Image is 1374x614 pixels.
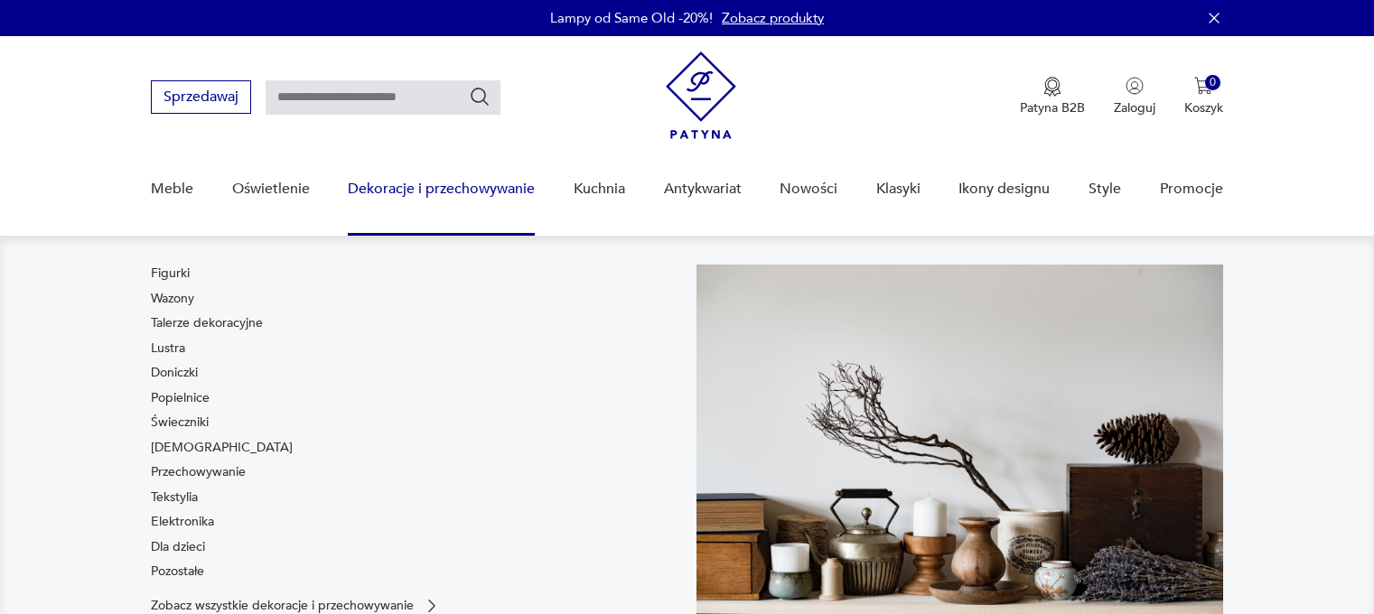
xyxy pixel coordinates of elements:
[574,154,625,224] a: Kuchnia
[1020,99,1085,116] p: Patyna B2B
[550,9,713,27] p: Lampy od Same Old -20%!
[1160,154,1223,224] a: Promocje
[151,463,246,481] a: Przechowywanie
[151,364,198,382] a: Doniczki
[664,154,742,224] a: Antykwariat
[348,154,535,224] a: Dekoracje i przechowywanie
[876,154,921,224] a: Klasyki
[666,51,736,139] img: Patyna - sklep z meblami i dekoracjami vintage
[469,86,491,107] button: Szukaj
[1194,77,1212,95] img: Ikona koszyka
[780,154,837,224] a: Nowości
[1020,77,1085,116] button: Patyna B2B
[151,265,190,283] a: Figurki
[958,154,1050,224] a: Ikony designu
[1184,77,1223,116] button: 0Koszyk
[1043,77,1061,97] img: Ikona medalu
[151,92,251,105] a: Sprzedawaj
[151,513,214,531] a: Elektronika
[151,340,185,358] a: Lustra
[151,488,198,507] a: Tekstylia
[1205,75,1220,90] div: 0
[151,538,205,556] a: Dla dzieci
[1114,77,1155,116] button: Zaloguj
[151,439,293,457] a: [DEMOGRAPHIC_DATA]
[151,600,414,611] p: Zobacz wszystkie dekoracje i przechowywanie
[722,9,824,27] a: Zobacz produkty
[232,154,310,224] a: Oświetlenie
[1184,99,1223,116] p: Koszyk
[151,314,263,332] a: Talerze dekoracyjne
[151,154,193,224] a: Meble
[1126,77,1144,95] img: Ikonka użytkownika
[151,389,210,407] a: Popielnice
[151,80,251,114] button: Sprzedawaj
[151,563,204,581] a: Pozostałe
[151,290,194,308] a: Wazony
[1114,99,1155,116] p: Zaloguj
[1020,77,1085,116] a: Ikona medaluPatyna B2B
[151,414,209,432] a: Świeczniki
[1089,154,1121,224] a: Style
